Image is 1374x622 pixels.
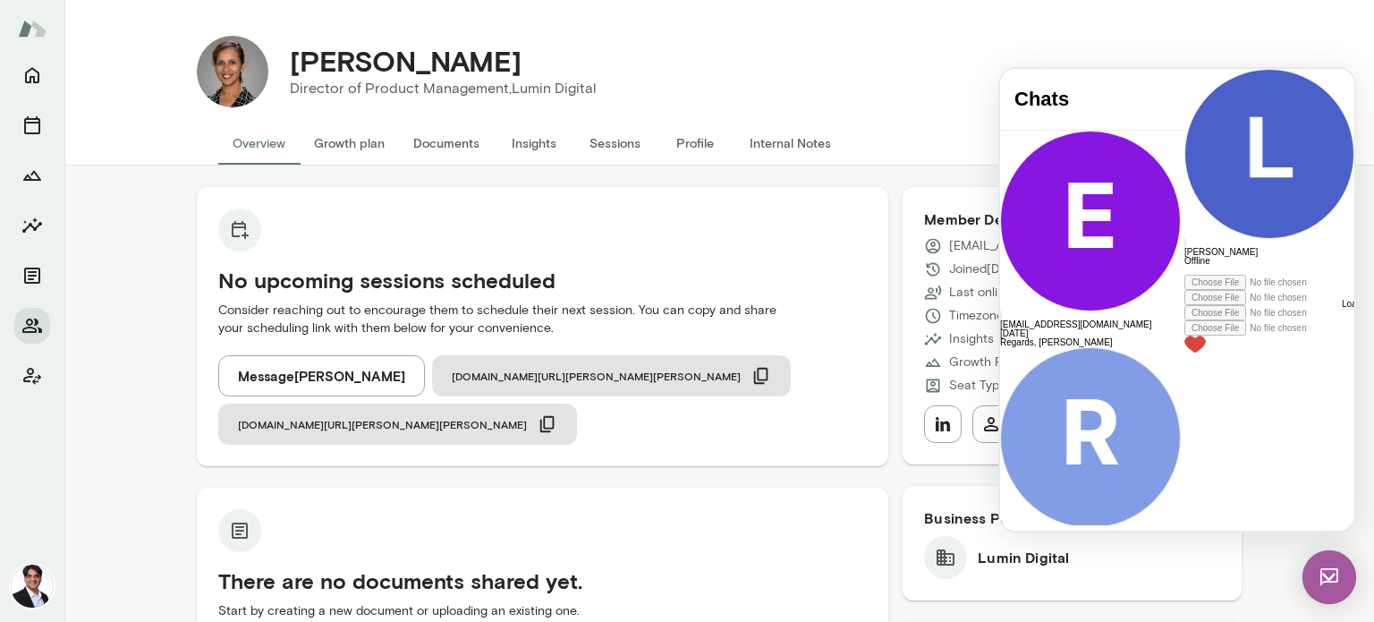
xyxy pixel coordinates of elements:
button: Growth plan [300,122,399,165]
img: Mento [18,12,47,46]
h6: Business Plan [924,507,1220,529]
button: Insights [14,208,50,243]
h6: [PERSON_NAME] [184,179,354,188]
button: Documents [399,122,494,165]
h5: There are no documents shared yet. [218,567,867,595]
p: [EMAIL_ADDRESS][DOMAIN_NAME] [949,237,1157,255]
div: Attach image [184,236,354,251]
button: Message[PERSON_NAME] [218,355,425,396]
p: Joined [DATE] [949,260,1025,278]
p: Timezone not set [949,307,1047,325]
button: Profile [655,122,735,165]
button: [DOMAIN_NAME][URL][PERSON_NAME][PERSON_NAME] [218,404,577,445]
div: Attach file [184,251,354,267]
button: Home [14,57,50,93]
p: Start by creating a new document or uploading an existing one. [218,602,867,620]
p: Last online [DATE] [949,284,1050,302]
button: Documents [14,258,50,294]
button: Internal Notes [735,122,845,165]
span: [DOMAIN_NAME][URL][PERSON_NAME][PERSON_NAME] [238,417,527,431]
h6: Member Details [924,209,1220,230]
button: [DOMAIN_NAME][URL][PERSON_NAME][PERSON_NAME] [432,355,791,396]
span: Offline [184,187,210,197]
p: Director of Product Management, Lumin Digital [290,78,597,99]
p: Seat Type: Standard/Leadership [949,377,1131,395]
h5: No upcoming sessions scheduled [218,266,867,294]
button: Insights [494,122,574,165]
button: Overview [218,122,300,165]
h4: Chats [14,19,170,42]
button: Client app [14,358,50,394]
button: Growth Plan [14,158,50,193]
img: Raj Manghani [11,565,54,608]
button: Sessions [14,107,50,143]
div: Live Reaction [184,267,354,285]
h6: Lumin Digital [978,547,1069,568]
img: Lavanya Rajan [197,36,268,107]
img: heart [184,267,206,285]
p: Consider reaching out to encourage them to schedule their next session. You can copy and share yo... [218,302,867,337]
p: Insights Status: Unsent [949,330,1078,348]
span: [DOMAIN_NAME][URL][PERSON_NAME][PERSON_NAME] [452,369,741,383]
div: Attach audio [184,221,354,236]
div: Attach video [184,206,354,221]
h4: [PERSON_NAME] [290,44,522,78]
p: Growth Plan: Not Started [949,354,1090,371]
button: Members [14,308,50,344]
button: Sessions [574,122,655,165]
